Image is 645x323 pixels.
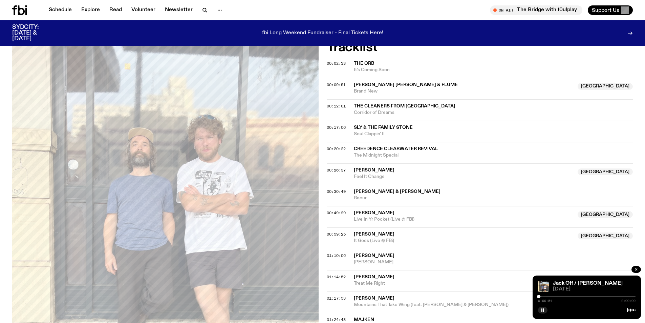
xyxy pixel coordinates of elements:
span: 2:00:00 [621,299,636,303]
h2: Tracklist [327,41,633,54]
span: The Orb [354,61,374,66]
span: Brand New [354,88,574,95]
span: 00:17:06 [327,125,346,130]
button: 00:20:22 [327,147,346,151]
span: The Cleaners From [GEOGRAPHIC_DATA] [354,104,455,108]
span: Live In Yr Pocket (Live @ FBi) [354,216,574,223]
button: 00:02:33 [327,62,346,65]
span: 00:26:37 [327,167,346,173]
a: Schedule [45,5,76,15]
button: 01:24:43 [327,318,346,322]
span: Majken [354,317,374,322]
span: The Midnight Special [354,152,633,159]
span: Treat Me Right [354,280,633,287]
span: Sly & The Family Stone [354,125,413,130]
button: On AirThe Bridge with f0ulplay [490,5,582,15]
span: [PERSON_NAME] [354,168,394,173]
span: Corridor of Dreams [354,109,633,116]
span: 00:09:51 [327,82,346,87]
button: 00:17:06 [327,126,346,129]
button: 00:30:49 [327,190,346,194]
span: It Goes (Live @ FBi) [354,238,574,244]
span: 00:12:01 [327,103,346,109]
span: Feel It Change [354,174,574,180]
span: 00:30:49 [327,189,346,194]
span: [GEOGRAPHIC_DATA] [578,233,633,239]
span: [PERSON_NAME] [354,253,394,258]
span: [DATE] [553,287,636,292]
button: 00:12:01 [327,104,346,108]
span: 01:24:43 [327,317,346,322]
a: Read [105,5,126,15]
span: 00:02:33 [327,61,346,66]
span: [PERSON_NAME] [354,259,633,265]
span: [GEOGRAPHIC_DATA] [578,211,633,218]
button: 00:09:51 [327,83,346,87]
span: [PERSON_NAME] [PERSON_NAME] & Flume [354,82,458,87]
span: 00:59:25 [327,231,346,237]
span: [PERSON_NAME] [354,275,394,279]
button: 00:59:25 [327,233,346,236]
span: Support Us [592,7,619,13]
button: 01:14:52 [327,275,346,279]
a: Explore [77,5,104,15]
span: Creedence Clearwater Revival [354,146,438,151]
a: Newsletter [161,5,197,15]
span: [PERSON_NAME] & [PERSON_NAME] [354,189,440,194]
span: Recur [354,195,633,201]
span: 00:49:29 [327,210,346,216]
button: 00:49:29 [327,211,346,215]
span: 0:00:51 [538,299,552,303]
button: 00:26:37 [327,168,346,172]
span: 01:17:53 [327,296,346,301]
span: [GEOGRAPHIC_DATA] [578,83,633,90]
span: 01:10:06 [327,253,346,258]
span: It's Coming Soon [354,67,633,73]
img: Ricky Albeck + Violinist Tom on the street leaning against the front window of the fbi station [538,281,549,292]
span: [PERSON_NAME] [354,296,394,301]
h3: SYDCITY: [DATE] & [DATE] [12,24,56,42]
span: [PERSON_NAME] [354,210,394,215]
span: [PERSON_NAME] [354,232,394,237]
button: 01:10:06 [327,254,346,258]
a: Jack Off / [PERSON_NAME] [553,281,623,286]
button: 01:17:53 [327,297,346,300]
span: 01:14:52 [327,274,346,280]
a: Volunteer [127,5,159,15]
span: [GEOGRAPHIC_DATA] [578,168,633,175]
p: fbi Long Weekend Fundraiser - Final Tickets Here! [262,30,383,36]
span: Soul Clappin' II [354,131,633,137]
span: 00:20:22 [327,146,346,152]
span: Mountains That Take Wing (feat. [PERSON_NAME] & [PERSON_NAME]) [354,302,633,308]
button: Support Us [588,5,633,15]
